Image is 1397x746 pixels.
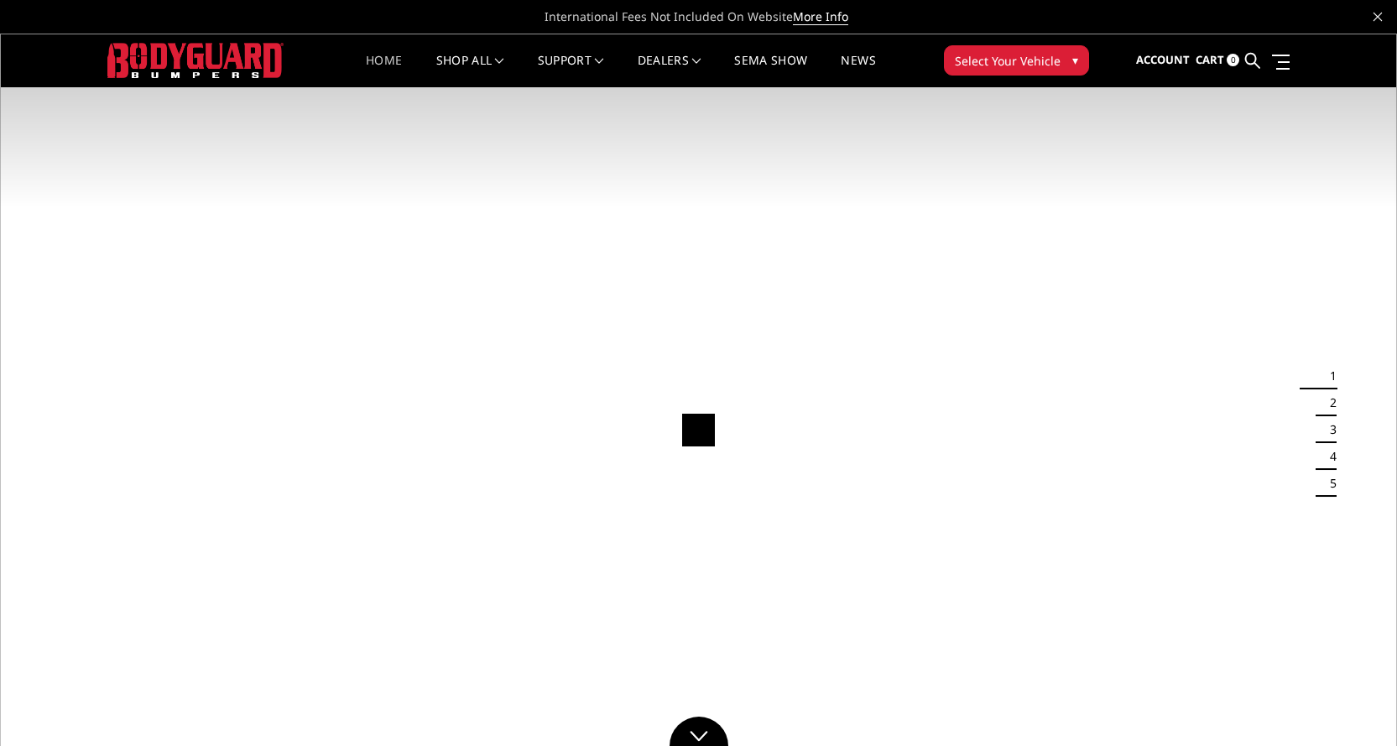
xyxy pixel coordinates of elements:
[436,55,504,87] a: shop all
[1320,390,1337,417] button: 2 of 5
[1196,38,1239,83] a: Cart 0
[1136,38,1190,83] a: Account
[955,52,1061,70] span: Select Your Vehicle
[1196,52,1224,67] span: Cart
[1136,52,1190,67] span: Account
[1320,417,1337,444] button: 3 of 5
[1320,443,1337,470] button: 4 of 5
[538,55,604,87] a: Support
[793,8,848,25] a: More Info
[841,55,875,87] a: News
[944,45,1089,76] button: Select Your Vehicle
[1227,54,1239,66] span: 0
[1320,470,1337,497] button: 5 of 5
[366,55,402,87] a: Home
[734,55,807,87] a: SEMA Show
[1072,51,1078,69] span: ▾
[670,717,728,746] a: Click to Down
[1320,363,1337,390] button: 1 of 5
[638,55,701,87] a: Dealers
[107,43,284,77] img: BODYGUARD BUMPERS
